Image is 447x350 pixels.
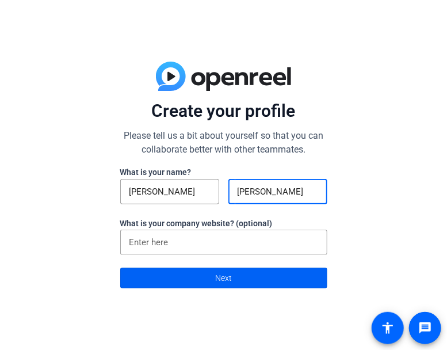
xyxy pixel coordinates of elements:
span: Next [215,267,232,289]
label: What is your name? [120,168,192,177]
p: Create your profile [120,100,327,122]
mat-icon: accessibility [381,321,395,335]
input: First Name [129,185,210,199]
mat-icon: message [418,321,432,335]
img: blue-gradient.svg [156,62,291,92]
input: Last Name [238,185,318,199]
button: Next [120,268,327,288]
label: What is your company website? (optional) [120,219,273,228]
p: Please tell us a bit about yourself so that you can collaborate better with other teammates. [120,129,327,157]
input: Enter here [129,235,318,249]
